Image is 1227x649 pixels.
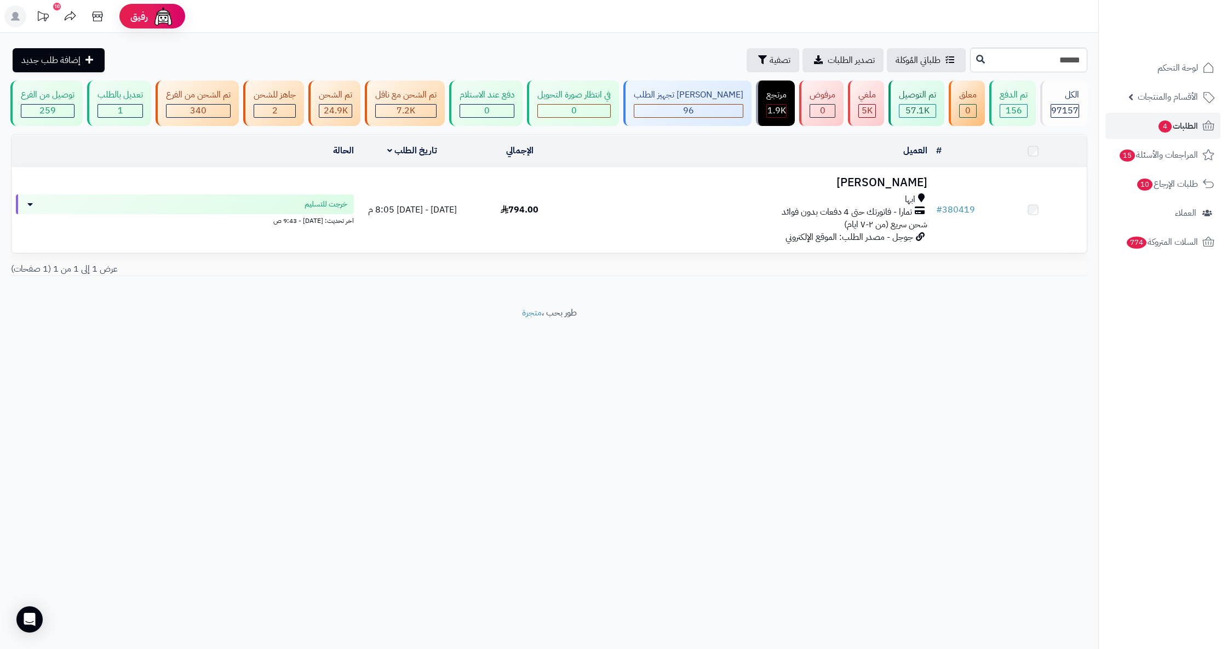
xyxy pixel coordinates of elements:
a: تعديل بالطلب 1 [85,81,153,126]
div: 5007 [859,105,875,117]
span: 0 [965,104,971,117]
div: 0 [538,105,610,117]
span: 1 [118,104,123,117]
span: العملاء [1175,205,1196,221]
span: 1.9K [767,104,786,117]
span: الأقسام والمنتجات [1138,89,1198,105]
span: الطلبات [1157,118,1198,134]
a: تحديثات المنصة [29,5,56,30]
div: ملغي [858,89,876,101]
h3: [PERSON_NAME] [578,176,927,189]
div: [PERSON_NAME] تجهيز الطلب [634,89,743,101]
div: تم الشحن من الفرع [166,89,231,101]
span: 2 [272,104,278,117]
div: 1 [98,105,142,117]
div: 10 [53,3,61,10]
a: جاهز للشحن 2 [241,81,306,126]
a: الطلبات4 [1105,113,1220,139]
a: المراجعات والأسئلة15 [1105,142,1220,168]
span: تمارا - فاتورتك حتى 4 دفعات بدون فوائد [782,206,912,219]
div: 57135 [899,105,936,117]
div: تعديل بالطلب [98,89,143,101]
a: طلباتي المُوكلة [887,48,966,72]
a: الحالة [333,144,354,157]
span: 24.9K [324,104,348,117]
div: عرض 1 إلى 1 من 1 (1 صفحات) [3,263,549,275]
div: 0 [460,105,514,117]
span: 0 [571,104,577,117]
div: 0 [810,105,835,117]
span: 96 [683,104,694,117]
div: 96 [634,105,743,117]
a: العملاء [1105,200,1220,226]
a: تم التوصيل 57.1K [886,81,947,126]
div: الكل [1051,89,1079,101]
button: تصفية [747,48,799,72]
div: تم الشحن [319,89,352,101]
div: مرتجع [766,89,787,101]
div: 340 [167,105,230,117]
a: # [936,144,942,157]
a: دفع عند الاستلام 0 [447,81,525,126]
div: Open Intercom Messenger [16,606,43,633]
a: معلق 0 [947,81,987,126]
a: متجرة [522,306,542,319]
div: توصيل من الفرع [21,89,74,101]
span: طلباتي المُوكلة [896,54,941,67]
span: 774 [1127,237,1146,249]
span: لوحة التحكم [1157,60,1198,76]
div: جاهز للشحن [254,89,296,101]
a: مرتجع 1.9K [754,81,797,126]
span: إضافة طلب جديد [21,54,81,67]
a: الكل97157 [1038,81,1090,126]
div: 156 [1000,105,1027,117]
a: طلبات الإرجاع10 [1105,171,1220,197]
a: [PERSON_NAME] تجهيز الطلب 96 [621,81,754,126]
span: 4 [1159,120,1172,133]
a: إضافة طلب جديد [13,48,105,72]
div: معلق [959,89,977,101]
span: خرجت للتسليم [305,199,347,210]
span: 57.1K [905,104,930,117]
div: تم الدفع [1000,89,1028,101]
div: 7222 [376,105,436,117]
span: شحن سريع (من ٢-٧ ايام) [844,218,927,231]
a: تم الشحن 24.9K [306,81,363,126]
a: مرفوض 0 [797,81,846,126]
span: # [936,203,942,216]
a: الإجمالي [506,144,534,157]
div: تم الشحن مع ناقل [375,89,437,101]
div: 24903 [319,105,352,117]
a: تم الدفع 156 [987,81,1038,126]
span: 5K [862,104,873,117]
span: 340 [190,104,207,117]
span: رفيق [130,10,148,23]
a: تصدير الطلبات [802,48,884,72]
div: 0 [960,105,976,117]
a: العميل [903,144,927,157]
span: 0 [820,104,825,117]
div: اخر تحديث: [DATE] - 9:43 ص [16,214,354,226]
a: تاريخ الطلب [387,144,437,157]
span: ابها [905,193,915,206]
span: 794.00 [501,203,538,216]
img: ai-face.png [152,5,174,27]
span: طلبات الإرجاع [1136,176,1198,192]
a: السلات المتروكة774 [1105,229,1220,255]
span: 15 [1120,150,1135,162]
span: 259 [39,104,56,117]
a: #380419 [936,203,975,216]
a: ملغي 5K [846,81,886,126]
span: تصفية [770,54,790,67]
a: في انتظار صورة التحويل 0 [525,81,621,126]
span: المراجعات والأسئلة [1119,147,1198,163]
span: [DATE] - [DATE] 8:05 م [368,203,457,216]
a: تم الشحن مع ناقل 7.2K [363,81,447,126]
span: 10 [1137,179,1153,191]
span: 97157 [1051,104,1079,117]
div: 2 [254,105,295,117]
div: دفع عند الاستلام [460,89,514,101]
div: 259 [21,105,74,117]
span: 156 [1006,104,1022,117]
a: لوحة التحكم [1105,55,1220,81]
